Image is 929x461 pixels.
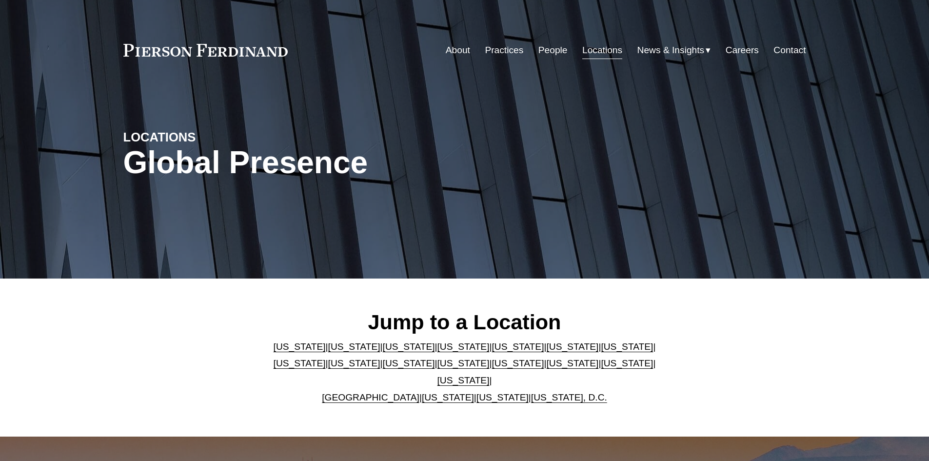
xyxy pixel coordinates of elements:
[601,358,653,368] a: [US_STATE]
[383,358,435,368] a: [US_STATE]
[582,41,622,60] a: Locations
[773,41,806,60] a: Contact
[274,358,326,368] a: [US_STATE]
[601,341,653,352] a: [US_STATE]
[546,358,598,368] a: [US_STATE]
[637,42,705,59] span: News & Insights
[538,41,568,60] a: People
[485,41,523,60] a: Practices
[437,375,490,385] a: [US_STATE]
[446,41,470,60] a: About
[274,341,326,352] a: [US_STATE]
[726,41,759,60] a: Careers
[383,341,435,352] a: [US_STATE]
[437,341,490,352] a: [US_STATE]
[422,392,474,402] a: [US_STATE]
[265,309,664,335] h2: Jump to a Location
[265,339,664,406] p: | | | | | | | | | | | | | | | | | |
[476,392,529,402] a: [US_STATE]
[437,358,490,368] a: [US_STATE]
[328,341,380,352] a: [US_STATE]
[492,341,544,352] a: [US_STATE]
[531,392,607,402] a: [US_STATE], D.C.
[637,41,711,60] a: folder dropdown
[123,129,294,145] h4: LOCATIONS
[546,341,598,352] a: [US_STATE]
[328,358,380,368] a: [US_STATE]
[123,145,578,180] h1: Global Presence
[322,392,419,402] a: [GEOGRAPHIC_DATA]
[492,358,544,368] a: [US_STATE]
